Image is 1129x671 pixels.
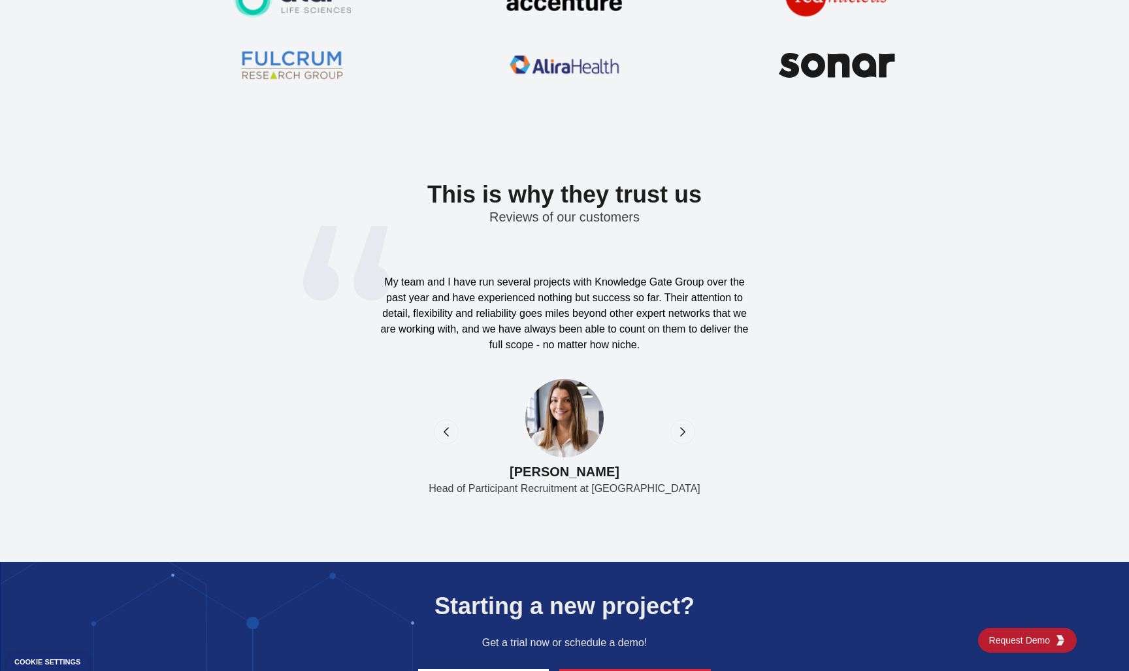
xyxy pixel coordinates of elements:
iframe: Chat Widget [1064,608,1129,671]
div: My team and I have run several projects with Knowledge Gate Group over the past year and have exp... [375,274,754,353]
span: Request Demo [989,634,1055,647]
a: Request DemoKGG [978,628,1077,653]
h2: [PERSON_NAME] [375,457,754,481]
button: next [670,419,695,444]
div: Head of Participant Recruitment at [GEOGRAPHIC_DATA] [429,481,700,497]
img: fulcrum.png [233,36,351,95]
img: sonar.svg [778,36,896,95]
p: Get a trial now or schedule a demo! [482,635,647,651]
img: quotes [303,226,389,301]
div: Cookie settings [14,659,80,666]
img: Jasmine Allaby [525,379,604,457]
img: alire-health.png [506,36,623,95]
button: previous [434,419,459,444]
img: KGG [1055,635,1066,646]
